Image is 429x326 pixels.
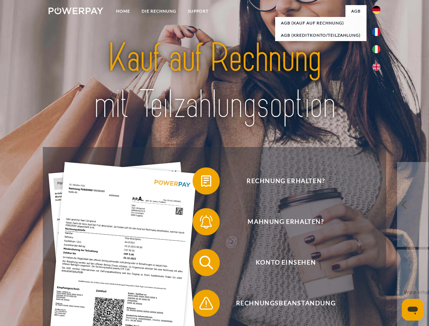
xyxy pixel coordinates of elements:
[49,7,103,14] img: logo-powerpay-white.svg
[202,167,369,195] span: Rechnung erhalten?
[202,290,369,317] span: Rechnungsbeanstandung
[372,63,380,71] img: en
[202,249,369,276] span: Konto einsehen
[202,208,369,235] span: Mahnung erhalten?
[345,5,367,17] a: agb
[372,28,380,36] img: fr
[198,173,215,189] img: qb_bill.svg
[65,33,364,130] img: title-powerpay_de.svg
[372,6,380,14] img: de
[182,5,214,17] a: SUPPORT
[275,29,367,41] a: AGB (Kreditkonto/Teilzahlung)
[193,249,369,276] button: Konto einsehen
[193,208,369,235] button: Mahnung erhalten?
[372,45,380,53] img: it
[402,299,424,321] iframe: Schaltfläche zum Öffnen des Messaging-Fensters
[136,5,182,17] a: DIE RECHNUNG
[193,167,369,195] button: Rechnung erhalten?
[110,5,136,17] a: Home
[198,213,215,230] img: qb_bell.svg
[198,254,215,271] img: qb_search.svg
[275,17,367,29] a: AGB (Kauf auf Rechnung)
[198,295,215,312] img: qb_warning.svg
[193,290,369,317] button: Rechnungsbeanstandung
